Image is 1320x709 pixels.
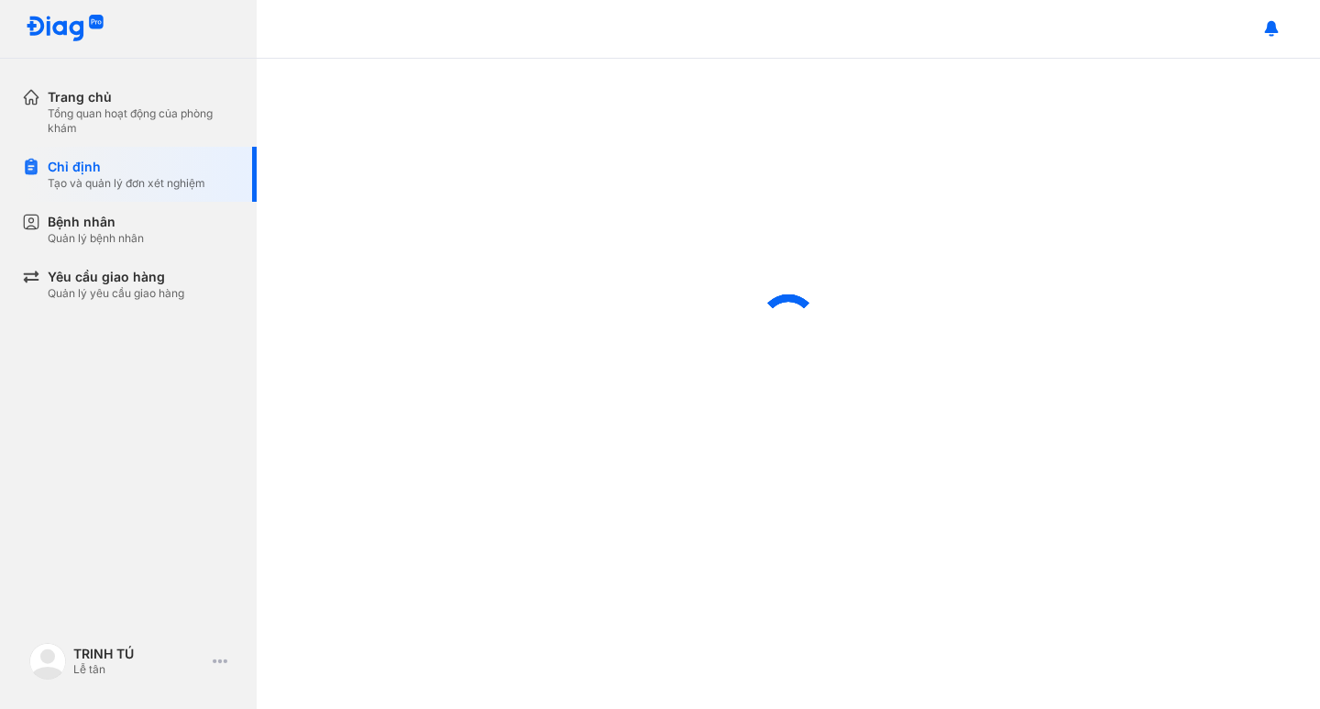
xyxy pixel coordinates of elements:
[48,231,144,246] div: Quản lý bệnh nhân
[29,643,66,680] img: logo
[73,662,205,677] div: Lễ tân
[48,268,184,286] div: Yêu cầu giao hàng
[48,106,235,136] div: Tổng quan hoạt động của phòng khám
[26,15,104,43] img: logo
[48,158,205,176] div: Chỉ định
[48,176,205,191] div: Tạo và quản lý đơn xét nghiệm
[48,88,235,106] div: Trang chủ
[48,213,144,231] div: Bệnh nhân
[73,646,205,662] div: TRINH TÚ
[48,286,184,301] div: Quản lý yêu cầu giao hàng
